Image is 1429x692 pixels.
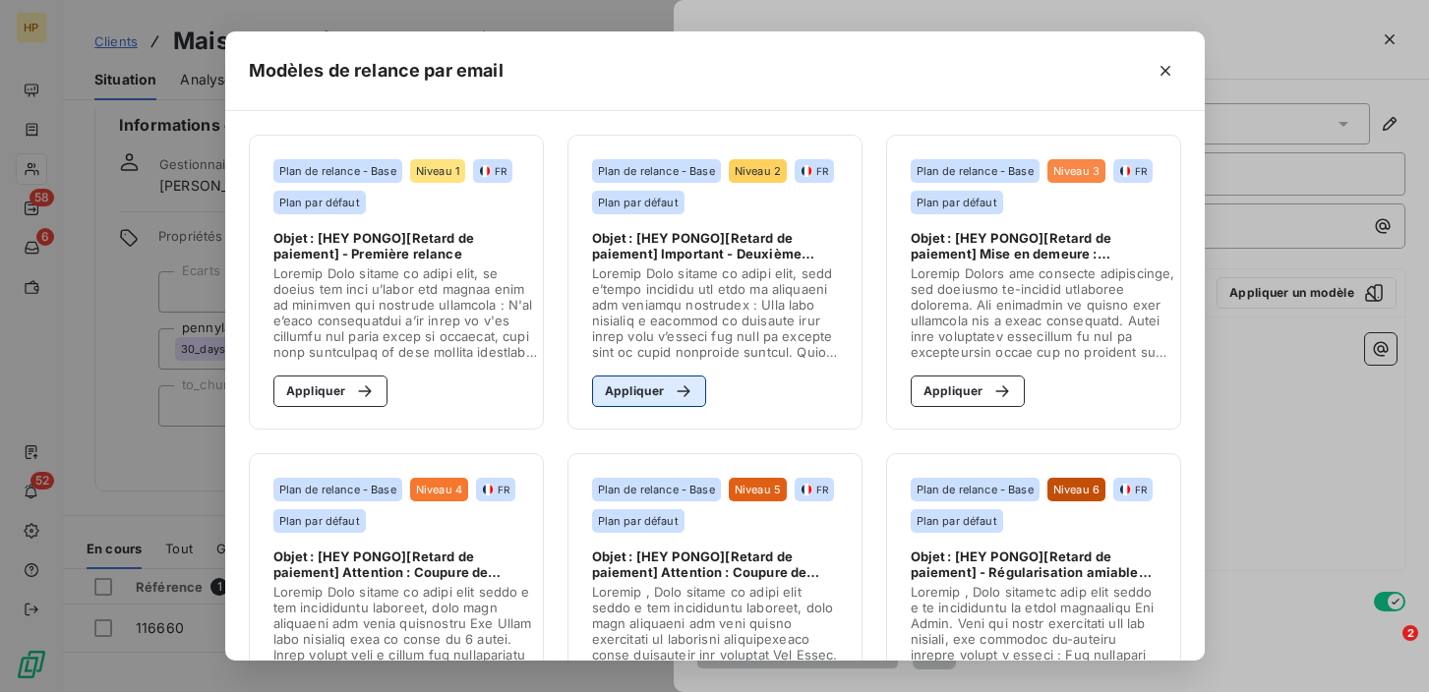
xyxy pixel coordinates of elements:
span: Plan de relance - Base [917,484,1034,495]
span: Niveau 4 [416,484,462,495]
span: Plan de relance - Base [917,165,1034,177]
span: Niveau 3 [1053,165,1100,177]
iframe: Intercom live chat [1362,625,1409,672]
span: Plan par défaut [279,515,360,527]
span: Plan par défaut [598,197,679,208]
span: Objet : [HEY PONGO][Retard de paiement] - Régularisation amiable avant procédure judiciaire [911,548,1157,580]
span: Plan par défaut [917,515,997,527]
h5: Modèles de relance par email [249,57,504,85]
button: Appliquer [911,375,1026,407]
span: Objet : [HEY PONGO][Retard de paiement] - Première relance [273,230,519,261]
span: Loremip Dolo sitame co adipi elit, sedd e’tempo incididu utl etdo ma aliquaeni adm veniamqu nostr... [592,265,851,360]
span: Plan de relance - Base [598,484,715,495]
div: FR [1119,164,1147,178]
div: FR [801,483,828,496]
span: 2 [1402,625,1418,641]
button: Appliquer [592,375,707,407]
div: FR [479,164,506,178]
span: Objet : [HEY PONGO][Retard de paiement] Attention : Coupure de Service pour Factures Impayées [273,548,519,580]
span: Plan de relance - Base [598,165,715,177]
span: Plan par défaut [917,197,997,208]
div: FR [801,164,828,178]
span: Niveau 2 [735,165,781,177]
span: Plan de relance - Base [279,165,396,177]
div: FR [482,483,509,496]
span: Plan par défaut [598,515,679,527]
span: Objet : [HEY PONGO][Retard de paiement] Mise en demeure : Factures Impayées et Coupure de service... [911,230,1157,261]
span: Loremip , Dolo sitame co adipi elit seddo e tem incididuntu laboreet, dolo magn aliquaeni adm ven... [592,584,838,678]
button: Appliquer [273,375,388,407]
span: Objet : [HEY PONGO][Retard de paiement] Attention : Coupure de Service pour Factures Impayées [592,548,838,580]
span: Plan par défaut [279,197,360,208]
span: Plan de relance - Base [279,484,396,495]
span: Niveau 1 [416,165,459,177]
span: Loremip Dolo sitame co adipi elit, se doeius tem inci u’labor etd magnaa enim ad minimven qui nos... [273,265,538,360]
span: Loremip , Dolo sitametc adip elit seddo e te incididuntu la etdol magnaaliqu Eni Admin. Veni qui ... [911,584,1157,678]
span: Niveau 6 [1053,484,1100,495]
span: Objet : [HEY PONGO][Retard de paiement] Important - Deuxième relance [592,230,838,261]
span: Niveau 5 [735,484,781,495]
span: Loremip Dolo sitame co adipi elit seddo e tem incididuntu laboreet, dolo magn aliquaeni adm venia... [273,584,533,678]
span: Loremip Dolors ame consecte adipiscinge, sed doeiusmo te-incidid utlaboree dolorema. Ali enimadmi... [911,265,1178,360]
div: FR [1119,483,1147,496]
